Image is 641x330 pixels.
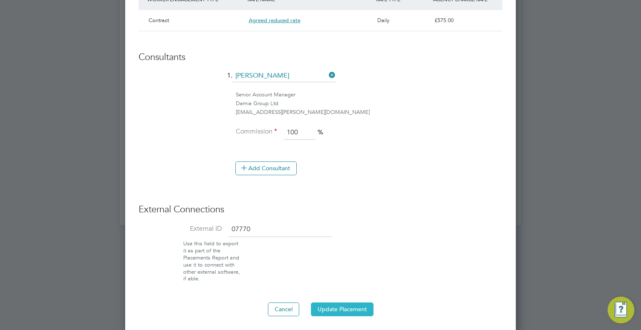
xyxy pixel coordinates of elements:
[236,108,502,117] div: [EMAIL_ADDRESS][PERSON_NAME][DOMAIN_NAME]
[232,70,336,82] input: Search for...
[236,99,502,108] div: Damia Group Ltd
[374,13,431,28] div: Daily
[145,13,245,28] div: Contract
[139,224,222,233] label: External ID
[318,128,323,136] span: %
[139,204,502,216] h3: External Connections
[268,302,299,316] button: Cancel
[608,297,634,323] button: Engage Resource Center
[235,161,297,175] button: Add Consultant
[249,17,300,24] span: Agreed reduced rate
[235,127,277,136] label: Commission
[311,302,373,316] button: Update Placement
[183,240,240,282] span: Use this field to export it as part of the Placements Report and use it to connect with other ext...
[431,13,502,28] div: £575.00
[139,70,502,91] li: 1.
[139,51,502,63] h3: Consultants
[236,91,502,99] div: Senior Account Manager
